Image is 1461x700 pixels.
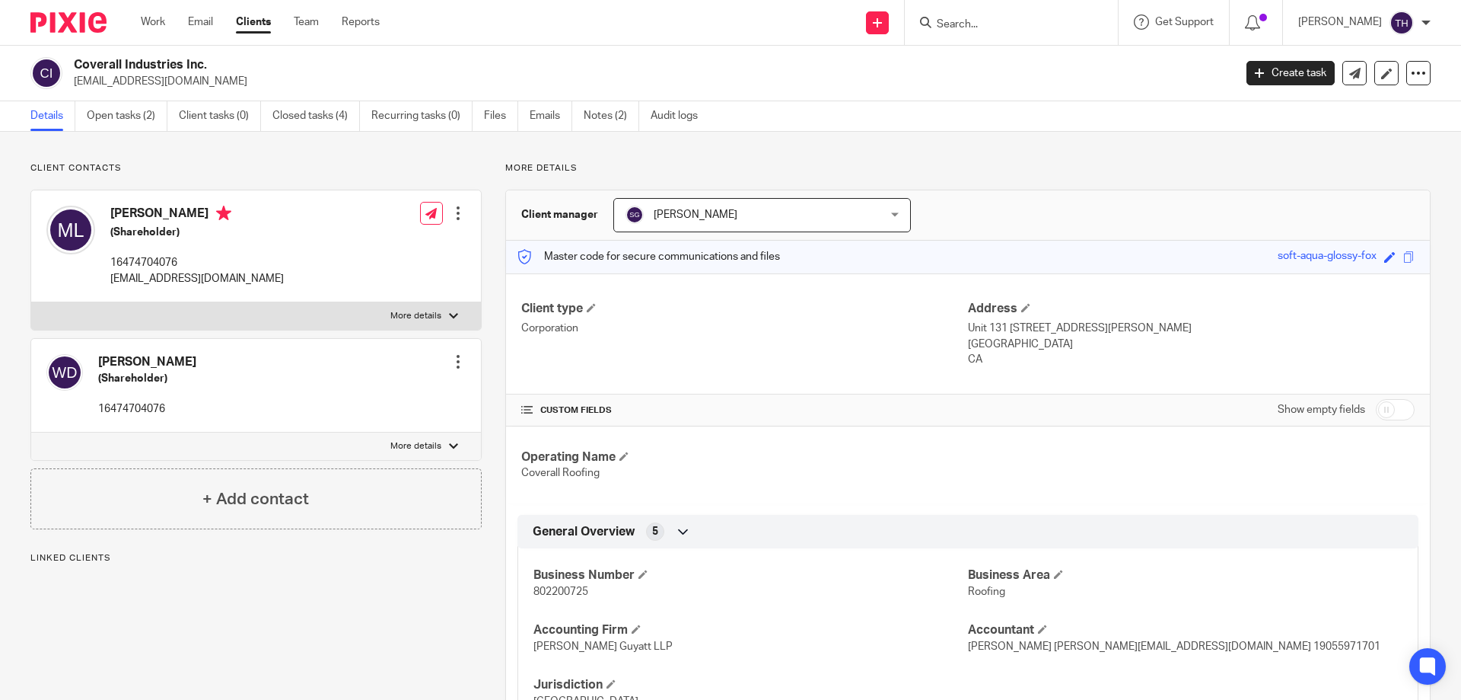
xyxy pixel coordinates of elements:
[30,101,75,131] a: Details
[1389,11,1414,35] img: svg%3E
[968,567,1402,583] h4: Business Area
[654,209,737,220] span: [PERSON_NAME]
[74,74,1224,89] p: [EMAIL_ADDRESS][DOMAIN_NAME]
[202,487,309,511] h4: + Add contact
[110,255,284,270] p: 16474704076
[390,310,441,322] p: More details
[1278,248,1377,266] div: soft-aqua-glossy-fox
[141,14,165,30] a: Work
[98,371,196,386] h5: (Shareholder)
[236,14,271,30] a: Clients
[521,321,968,336] p: Corporation
[87,101,167,131] a: Open tasks (2)
[110,206,284,225] h4: [PERSON_NAME]
[625,206,644,224] img: svg%3E
[533,622,968,638] h4: Accounting Firm
[46,206,95,254] img: svg%3E
[30,552,482,564] p: Linked clients
[30,12,107,33] img: Pixie
[517,249,780,264] p: Master code for secure communications and files
[371,101,473,131] a: Recurring tasks (0)
[484,101,518,131] a: Files
[521,449,968,465] h4: Operating Name
[272,101,360,131] a: Closed tasks (4)
[30,57,62,89] img: svg%3E
[651,101,709,131] a: Audit logs
[390,440,441,452] p: More details
[968,622,1402,638] h4: Accountant
[98,354,196,370] h4: [PERSON_NAME]
[1278,402,1365,417] label: Show empty fields
[533,524,635,540] span: General Overview
[530,101,572,131] a: Emails
[1155,17,1214,27] span: Get Support
[968,587,1005,597] span: Roofing
[216,206,231,221] i: Primary
[935,18,1072,32] input: Search
[968,301,1415,317] h4: Address
[505,162,1431,174] p: More details
[652,524,658,539] span: 5
[30,162,482,174] p: Client contacts
[521,468,600,478] span: Coverall Roofing
[188,14,213,30] a: Email
[1246,61,1335,85] a: Create task
[179,101,261,131] a: Client tasks (0)
[533,567,968,583] h4: Business Number
[521,404,968,417] h4: CUSTOM FIELDS
[968,321,1415,336] p: Unit 131 [STREET_ADDRESS][PERSON_NAME]
[1298,14,1382,30] p: [PERSON_NAME]
[968,352,1415,367] p: CA
[521,207,598,222] h3: Client manager
[533,641,673,652] span: [PERSON_NAME] Guyatt LLP
[342,14,380,30] a: Reports
[98,401,196,417] p: 16474704076
[968,641,1380,652] span: [PERSON_NAME] [PERSON_NAME][EMAIL_ADDRESS][DOMAIN_NAME] 19055971701
[74,57,994,73] h2: Coverall Industries Inc.
[110,271,284,286] p: [EMAIL_ADDRESS][DOMAIN_NAME]
[533,587,588,597] span: 802200725
[968,337,1415,352] p: [GEOGRAPHIC_DATA]
[46,354,83,391] img: svg%3E
[584,101,639,131] a: Notes (2)
[294,14,319,30] a: Team
[521,301,968,317] h4: Client type
[533,677,968,693] h4: Jurisdiction
[110,225,284,240] h5: (Shareholder)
